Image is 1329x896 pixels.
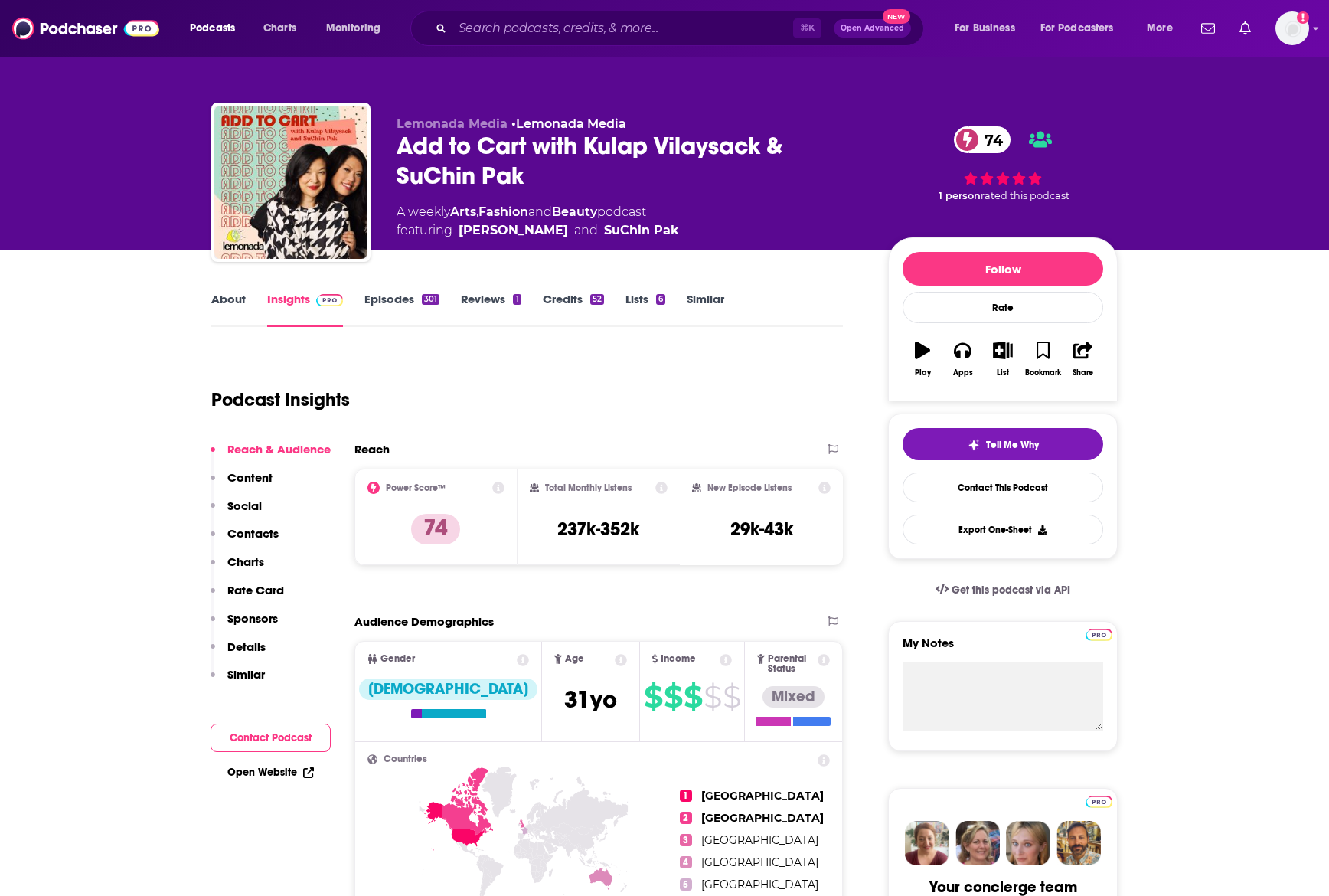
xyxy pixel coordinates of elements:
[211,499,262,527] button: Social
[386,482,446,493] h2: Power Score™
[687,292,724,327] a: Similar
[1040,18,1114,39] span: For Podcasters
[1086,796,1112,808] img: Podchaser Pro
[227,639,266,654] p: Details
[684,685,702,709] span: $
[315,16,400,41] button: open menu
[227,667,265,682] p: Similar
[1275,11,1309,45] button: Show profile menu
[211,388,350,411] h1: Podcast Insights
[476,204,478,219] span: ,
[955,18,1015,39] span: For Business
[955,821,1000,865] img: Barbara Profile
[1073,368,1093,378] div: Share
[227,554,264,569] p: Charts
[267,292,343,327] a: InsightsPodchaser Pro
[968,439,980,451] img: tell me why sparkle
[680,878,692,891] span: 5
[211,724,331,752] button: Contact Podcast
[316,294,343,306] img: Podchaser Pro
[762,686,825,708] div: Mixed
[954,126,1011,153] a: 74
[211,639,266,668] button: Details
[680,812,692,824] span: 2
[903,292,1103,323] div: Rate
[768,654,815,674] span: Parental Status
[422,294,439,305] div: 301
[1086,626,1112,641] a: Pro website
[1136,16,1192,41] button: open menu
[564,685,617,715] span: 31 yo
[944,16,1034,41] button: open menu
[516,116,626,131] a: Lemonada Media
[952,584,1070,597] span: Get this podcast via API
[545,482,632,493] h2: Total Monthly Listens
[1025,368,1061,378] div: Bookmark
[211,611,278,639] button: Sponsors
[1086,793,1112,808] a: Pro website
[326,18,380,39] span: Monitoring
[680,834,692,846] span: 3
[359,679,537,700] div: [DEMOGRAPHIC_DATA]
[1195,15,1221,41] a: Show notifications dropdown
[903,515,1103,544] button: Export One-Sheet
[528,204,552,219] span: and
[1023,332,1063,387] button: Bookmark
[604,221,679,240] a: SuChin Pak
[680,856,692,868] span: 4
[656,294,665,305] div: 6
[227,442,331,456] p: Reach & Audience
[888,116,1118,212] div: 74 1 personrated this podcast
[211,526,279,554] button: Contacts
[557,518,639,541] h3: 237k-352k
[701,855,818,869] span: [GEOGRAPHIC_DATA]
[461,292,521,327] a: Reviews1
[478,204,528,219] a: Fashion
[12,14,159,43] img: Podchaser - Follow, Share and Rate Podcasts
[263,18,296,39] span: Charts
[179,16,255,41] button: open menu
[701,789,824,803] span: [GEOGRAPHIC_DATA]
[397,116,508,131] span: Lemonada Media
[704,685,721,709] span: $
[211,470,273,499] button: Content
[543,292,604,327] a: Credits52
[723,685,740,709] span: $
[1233,15,1257,41] a: Show notifications dropdown
[253,16,305,41] a: Charts
[969,126,1011,153] span: 74
[903,473,1103,502] a: Contact This Podcast
[227,583,284,597] p: Rate Card
[380,654,415,664] span: Gender
[983,332,1023,387] button: List
[664,685,682,709] span: $
[354,442,390,456] h2: Reach
[425,11,939,46] div: Search podcasts, credits, & more...
[915,368,931,378] div: Play
[214,106,367,259] img: Add to Cart with Kulap Vilaysack & SuChin Pak
[384,754,427,764] span: Countries
[227,766,314,779] a: Open Website
[1056,821,1101,865] img: Jon Profile
[211,667,265,695] button: Similar
[1086,629,1112,641] img: Podchaser Pro
[211,442,331,470] button: Reach & Audience
[997,368,1009,378] div: List
[903,636,1103,662] label: My Notes
[730,518,793,541] h3: 29k-43k
[397,221,679,240] span: featuring
[793,18,821,38] span: ⌘ K
[211,554,264,583] button: Charts
[397,203,679,240] div: A weekly podcast
[701,833,818,847] span: [GEOGRAPHIC_DATA]
[1147,18,1173,39] span: More
[903,332,942,387] button: Play
[680,790,692,802] span: 1
[953,368,973,378] div: Apps
[227,470,273,485] p: Content
[552,204,597,219] a: Beauty
[1063,332,1103,387] button: Share
[364,292,439,327] a: Episodes301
